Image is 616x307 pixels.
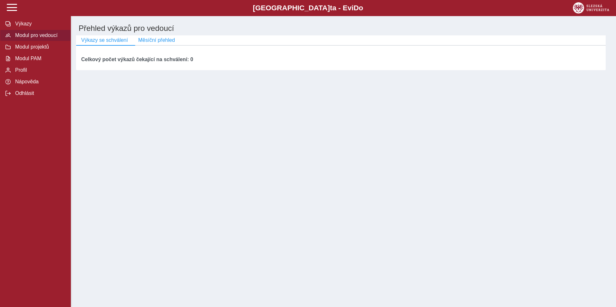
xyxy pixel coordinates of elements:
[138,37,175,43] span: Měsíční přehled
[13,44,65,50] span: Modul projektů
[76,35,133,45] button: Výkazy se schválení
[76,21,611,35] h1: Přehled výkazů pro vedoucí
[19,4,597,12] b: [GEOGRAPHIC_DATA] a - Evi
[13,79,65,85] span: Nápověda
[353,4,359,12] span: D
[13,56,65,61] span: Modul PAM
[81,37,128,43] span: Výkazy se schválení
[13,67,65,73] span: Profil
[133,35,180,45] button: Měsíční přehled
[573,2,609,14] img: logo_web_su.png
[13,33,65,38] span: Modul pro vedoucí
[13,90,65,96] span: Odhlásit
[81,57,193,62] b: Celkový počet výkazů čekající na schválení: 0
[13,21,65,27] span: Výkazy
[359,4,363,12] span: o
[330,4,332,12] span: t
